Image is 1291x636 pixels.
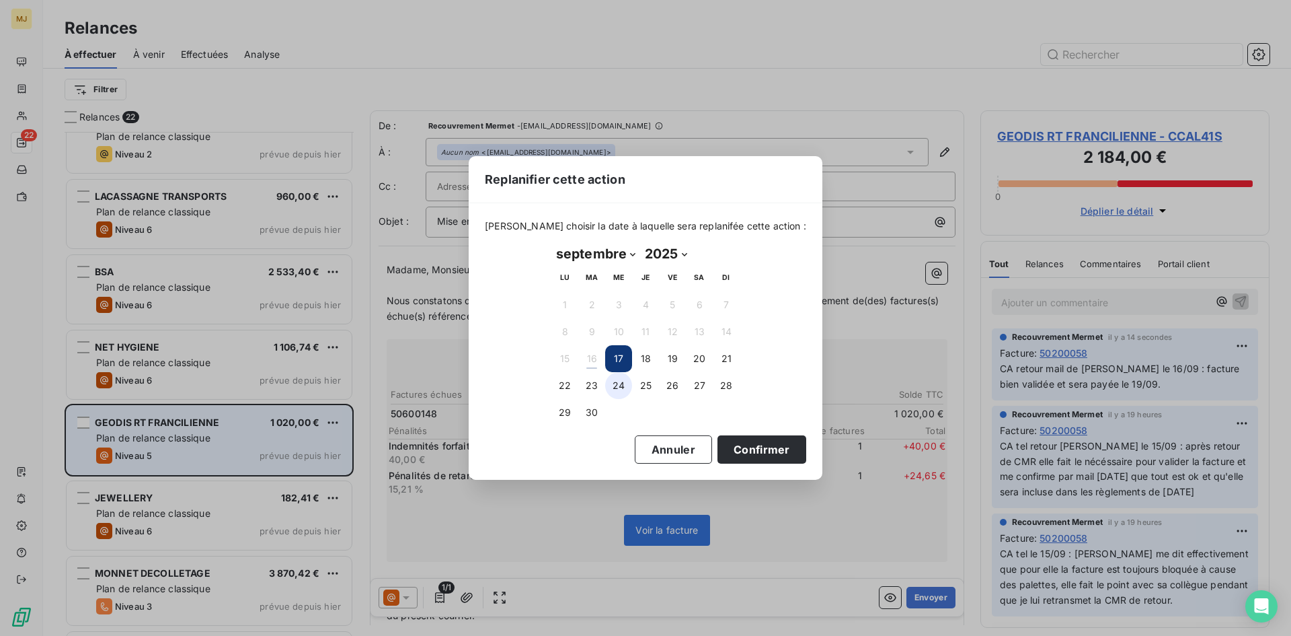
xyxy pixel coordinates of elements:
[632,264,659,291] th: jeudi
[659,318,686,345] button: 12
[578,264,605,291] th: mardi
[1245,590,1278,623] div: Open Intercom Messenger
[713,318,740,345] button: 14
[605,264,632,291] th: mercredi
[551,291,578,318] button: 1
[578,345,605,372] button: 16
[659,345,686,372] button: 19
[578,291,605,318] button: 2
[713,372,740,399] button: 28
[632,345,659,372] button: 18
[605,345,632,372] button: 17
[578,372,605,399] button: 23
[686,345,713,372] button: 20
[717,435,806,464] button: Confirmer
[686,264,713,291] th: samedi
[485,170,625,188] span: Replanifier cette action
[578,318,605,345] button: 9
[713,345,740,372] button: 21
[686,318,713,345] button: 13
[686,372,713,399] button: 27
[659,264,686,291] th: vendredi
[551,372,578,399] button: 22
[551,399,578,426] button: 29
[659,291,686,318] button: 5
[551,264,578,291] th: lundi
[635,435,712,464] button: Annuler
[551,345,578,372] button: 15
[551,318,578,345] button: 8
[605,291,632,318] button: 3
[632,318,659,345] button: 11
[485,219,806,233] span: [PERSON_NAME] choisir la date à laquelle sera replanifée cette action :
[632,372,659,399] button: 25
[713,291,740,318] button: 7
[686,291,713,318] button: 6
[713,264,740,291] th: dimanche
[605,372,632,399] button: 24
[632,291,659,318] button: 4
[659,372,686,399] button: 26
[578,399,605,426] button: 30
[605,318,632,345] button: 10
